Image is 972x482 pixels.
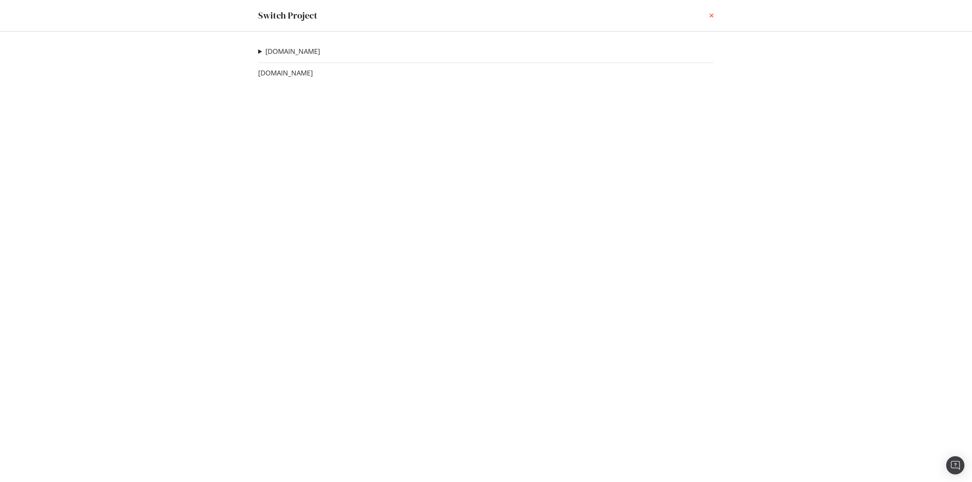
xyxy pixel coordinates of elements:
[258,69,313,77] a: [DOMAIN_NAME]
[258,9,317,22] div: Switch Project
[258,47,320,57] summary: [DOMAIN_NAME]
[946,456,964,474] div: Open Intercom Messenger
[265,47,320,55] a: [DOMAIN_NAME]
[709,9,714,22] div: times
